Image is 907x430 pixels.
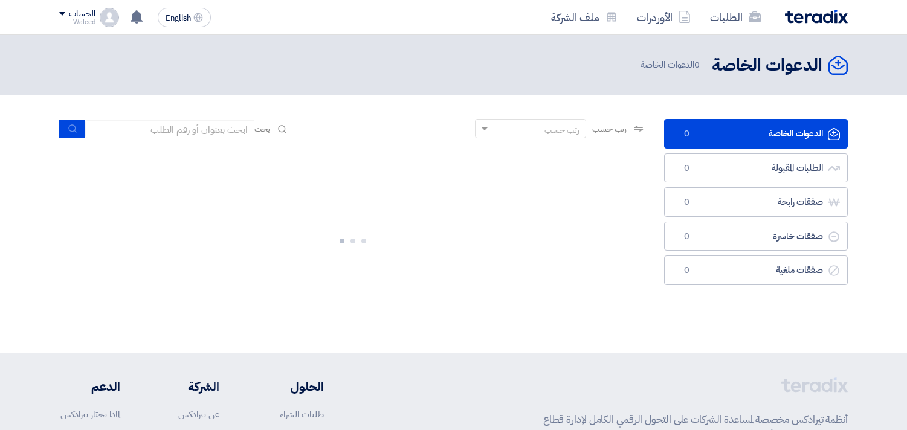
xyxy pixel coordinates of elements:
[544,124,579,136] div: رتب حسب
[679,196,694,208] span: 0
[59,19,95,25] div: Waleed
[627,3,700,31] a: الأوردرات
[664,222,848,251] a: صفقات خاسرة0
[158,8,211,27] button: English
[664,153,848,183] a: الطلبات المقبولة0
[694,58,700,71] span: 0
[785,10,848,24] img: Teradix logo
[157,377,219,396] li: الشركة
[679,231,694,243] span: 0
[712,54,822,77] h2: الدعوات الخاصة
[592,123,627,135] span: رتب حسب
[700,3,770,31] a: الطلبات
[256,377,324,396] li: الحلول
[254,123,270,135] span: بحث
[166,14,191,22] span: English
[280,408,324,421] a: طلبات الشراء
[679,162,694,175] span: 0
[679,265,694,277] span: 0
[178,408,219,421] a: عن تيرادكس
[664,255,848,285] a: صفقات ملغية0
[664,119,848,149] a: الدعوات الخاصة0
[85,120,254,138] input: ابحث بعنوان أو رقم الطلب
[100,8,119,27] img: profile_test.png
[679,128,694,140] span: 0
[69,9,95,19] div: الحساب
[664,187,848,217] a: صفقات رابحة0
[541,3,627,31] a: ملف الشركة
[641,58,702,72] span: الدعوات الخاصة
[59,377,120,396] li: الدعم
[60,408,120,421] a: لماذا تختار تيرادكس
